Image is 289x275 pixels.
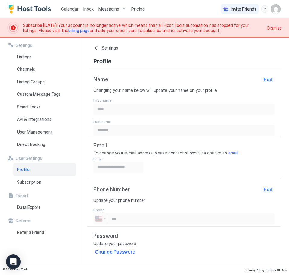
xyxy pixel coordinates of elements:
span: Last name [93,119,111,124]
a: Custom Message Tags [13,88,76,101]
a: Data Export [13,201,76,214]
span: Channels [17,66,35,72]
span: Custom Message Tags [17,92,61,97]
span: Terms Of Use [267,268,287,272]
span: Phone Number [93,186,130,193]
span: Update your password [93,241,275,246]
span: Your account is no longer active which means that all Host Tools automation has stopped for your ... [23,23,264,33]
span: User Management [17,129,53,135]
span: Pricing [131,6,145,12]
a: Listing Groups [13,76,76,88]
a: Listings [13,50,76,63]
span: Referral [16,218,31,224]
button: Change Password [93,247,137,256]
span: © 2025 Host Tools [2,267,29,271]
span: Inbox [83,6,94,11]
span: Profile [17,167,30,172]
span: Settings [102,45,118,51]
span: Listings [17,54,32,60]
input: Input Field [94,125,274,136]
span: Smart Locks [17,104,41,110]
span: To change your e-mail address, please contact support via chat or an . [93,150,275,156]
span: Messaging [98,6,119,12]
a: Profile [13,163,76,176]
span: Listing Groups [17,79,45,85]
span: Password [93,233,275,240]
span: Phone [93,208,104,212]
div: Country selector [94,214,108,224]
a: User Management [13,126,76,138]
span: API & Integrations [17,117,51,122]
span: Direct Booking [17,142,45,147]
a: Direct Booking [13,138,76,151]
span: Update your phone number [93,198,275,203]
a: Subscription [13,176,76,189]
span: Privacy Policy [245,268,265,272]
a: Host Tools Logo [8,5,54,14]
span: First name [93,98,111,102]
a: Terms Of Use [267,266,287,273]
div: Change Password [95,248,136,255]
span: Settings [16,43,32,48]
input: Input Field [94,162,143,172]
button: Edit [262,185,275,194]
div: Open Intercom Messenger [6,254,21,269]
span: Subscribe [DATE]! [23,23,58,28]
div: Edit [264,76,273,83]
a: Inbox [83,6,94,12]
span: Subscription [17,180,41,185]
div: Dismiss [267,25,282,31]
span: Calendar [61,6,79,11]
div: User profile [271,4,281,14]
span: Profile [93,56,111,65]
a: billing page [68,28,90,33]
input: Input Field [108,214,274,224]
span: Refer a Friend [17,230,44,235]
a: Channels [13,63,76,76]
span: Email [93,142,275,149]
span: Name [93,76,108,83]
a: Calendar [61,6,79,12]
span: Changing your name below will update your name on your profile [93,88,275,93]
span: Data Export [17,205,40,210]
a: Refer a Friend [13,226,76,239]
span: Export [16,193,28,199]
a: Privacy Policy [245,266,265,273]
span: Email [93,157,103,161]
div: menu [261,5,268,13]
a: API & Integrations [13,113,76,126]
a: Smart Locks [13,101,76,113]
input: Input Field [94,104,274,114]
span: User Settings [16,156,42,161]
a: Settings [93,45,275,51]
a: email [228,150,238,155]
button: Edit [262,75,275,84]
span: Invite Friends [231,6,256,12]
div: Edit [264,186,273,193]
